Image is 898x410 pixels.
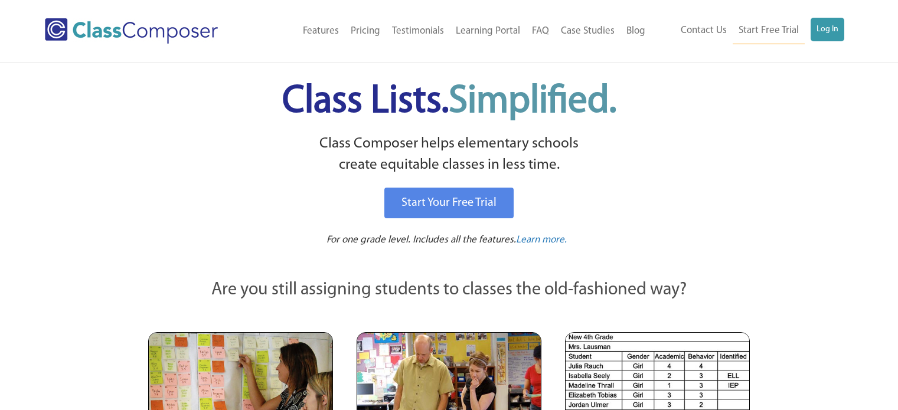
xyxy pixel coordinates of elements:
nav: Header Menu [256,18,651,44]
a: Log In [811,18,844,41]
p: Class Composer helps elementary schools create equitable classes in less time. [146,133,752,176]
span: Start Your Free Trial [401,197,497,209]
nav: Header Menu [651,18,844,44]
span: Learn more. [516,235,567,245]
p: Are you still assigning students to classes the old-fashioned way? [148,277,750,303]
a: Start Your Free Trial [384,188,514,218]
a: Contact Us [675,18,733,44]
a: Start Free Trial [733,18,805,44]
a: Features [297,18,345,44]
img: Class Composer [45,18,218,44]
a: FAQ [526,18,555,44]
span: Class Lists. [282,83,616,121]
span: Simplified. [449,83,616,121]
a: Testimonials [386,18,450,44]
a: Case Studies [555,18,621,44]
a: Pricing [345,18,386,44]
a: Learn more. [516,233,567,248]
a: Learning Portal [450,18,526,44]
span: For one grade level. Includes all the features. [326,235,516,245]
a: Blog [621,18,651,44]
